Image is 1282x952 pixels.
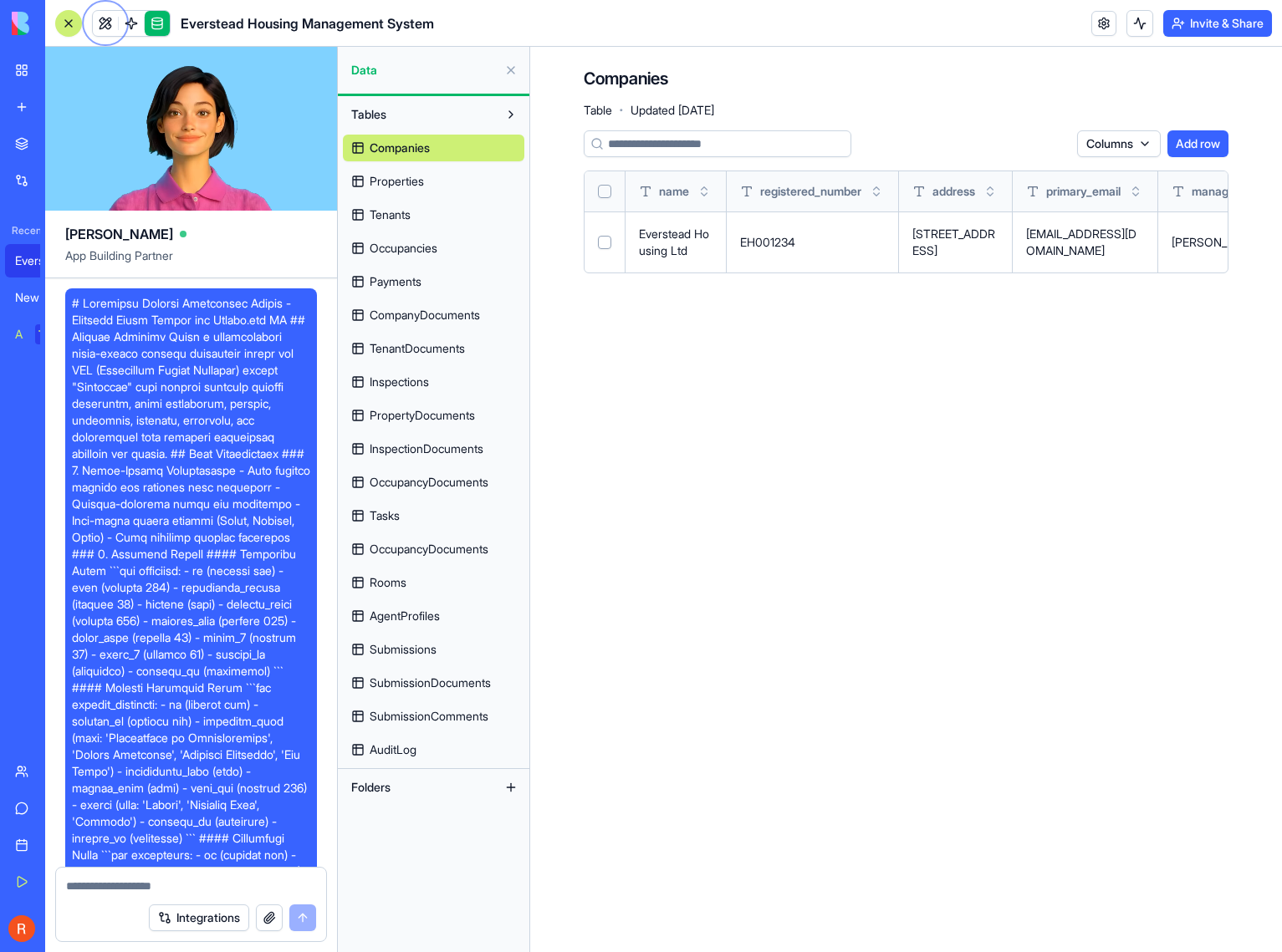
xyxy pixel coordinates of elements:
[370,407,475,424] span: PropertyDocuments
[584,67,668,90] h4: Companies
[343,201,524,228] a: Tenants
[343,669,524,696] a: SubmissionDocuments
[370,708,488,725] span: SubmissionComments
[1046,183,1121,200] span: primary_email
[1127,183,1144,200] button: Toggle sort
[343,335,524,362] a: TenantDocuments
[343,736,524,763] a: AuditLog
[598,236,611,249] button: Select row
[740,234,885,251] p: EH001234
[5,281,72,314] a: New App
[343,369,524,395] a: Inspections
[370,474,488,491] span: OccupancyDocuments
[343,703,524,730] a: SubmissionComments
[5,244,72,277] a: Everstead Housing Management System
[343,774,498,801] button: Folders
[982,183,999,200] button: Toggle sort
[639,226,713,259] p: Everstead Housing Ltd
[370,374,429,390] span: Inspections
[370,273,421,290] span: Payments
[370,675,491,691] span: SubmissionDocuments
[868,183,885,200] button: Toggle sort
[343,302,524,328] a: CompanyDocuments
[343,603,524,629] a: AgentProfiles
[370,608,440,624] span: AgentProfiles
[370,574,406,591] span: Rooms
[343,402,524,429] a: PropertyDocuments
[351,62,498,79] span: Data
[15,326,23,343] div: AI Logo Generator
[370,140,430,156] span: Companies
[343,636,524,663] a: Submissions
[35,324,62,344] div: TRY
[351,106,386,123] span: Tables
[370,240,437,257] span: Occupancies
[65,247,317,277] span: App Building Partner
[5,224,40,237] span: Recent
[65,224,173,244] span: [PERSON_NAME]
[912,226,999,259] p: [STREET_ADDRESS]
[1077,130,1161,157] button: Columns
[15,252,62,269] div: Everstead Housing Management System
[631,102,714,119] span: Updated [DATE]
[370,507,400,524] span: Tasks
[1163,10,1272,37] button: Invite & Share
[1192,183,1275,200] span: manager_name
[370,741,416,758] span: AuditLog
[343,502,524,529] a: Tasks
[370,173,424,190] span: Properties
[343,135,524,161] a: Companies
[1026,226,1144,259] p: [EMAIL_ADDRESS][DOMAIN_NAME]
[15,289,62,306] div: New App
[343,469,524,496] a: OccupancyDocuments
[343,235,524,262] a: Occupancies
[343,268,524,295] a: Payments
[932,183,975,200] span: address
[370,541,488,557] span: OccupancyDocuments
[584,102,612,119] span: Table
[343,536,524,563] a: OccupancyDocuments
[5,318,72,351] a: AI Logo GeneratorTRY
[181,13,434,33] span: Everstead Housing Management System
[149,904,249,931] button: Integrations
[598,185,611,198] button: Select all
[370,641,437,658] span: Submissions
[8,915,35,942] img: ACg8ocIexV1h7OWzgzJh1nmo65KqNbXJQUqfMmcAtK7uR1gXbcNq9w=s96-c
[370,307,480,323] span: CompanyDocuments
[370,206,411,223] span: Tenants
[760,183,861,200] span: registered_number
[619,97,624,124] span: ·
[370,440,483,457] span: InspectionDocuments
[370,340,465,357] span: TenantDocuments
[696,183,713,200] button: Toggle sort
[343,101,498,128] button: Tables
[1167,130,1228,157] button: Add row
[12,12,115,35] img: logo
[659,183,689,200] span: name
[343,569,524,596] a: Rooms
[343,168,524,195] a: Properties
[343,435,524,462] a: InspectionDocuments
[351,779,391,796] span: Folders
